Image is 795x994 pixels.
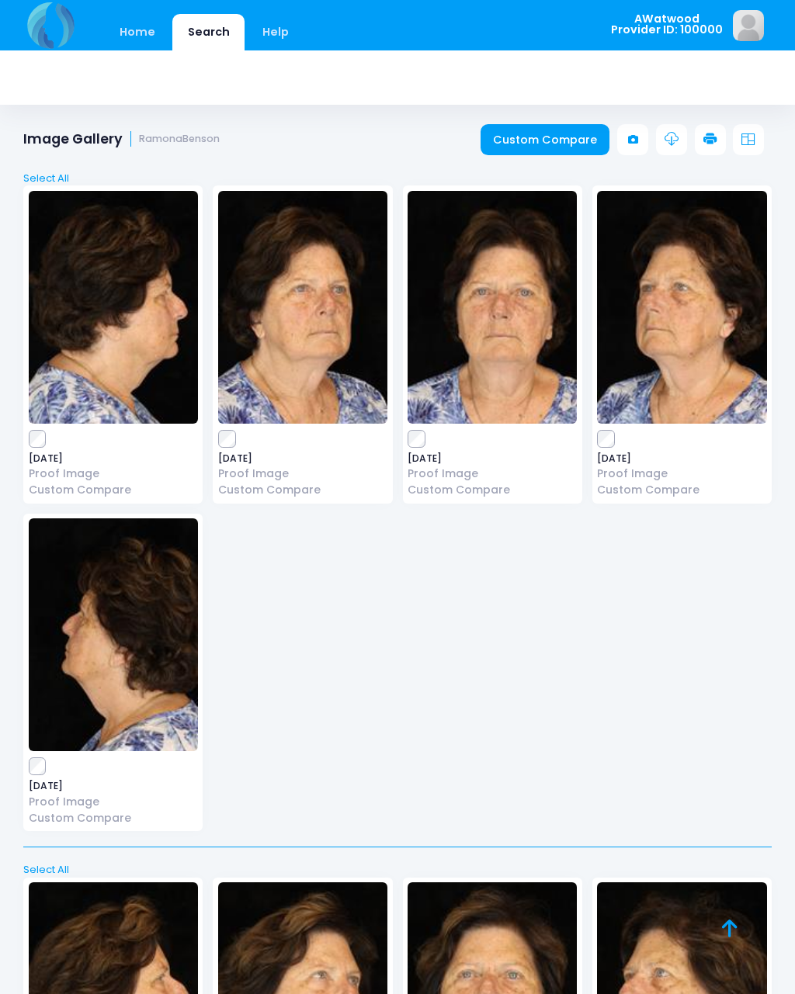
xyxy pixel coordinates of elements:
[29,191,198,424] img: image
[611,13,723,36] span: AWatwood Provider ID: 100000
[172,14,245,50] a: Search
[481,124,610,155] a: Custom Compare
[597,466,766,482] a: Proof Image
[139,133,220,145] small: RamonaBenson
[19,862,777,878] a: Select All
[218,466,387,482] a: Proof Image
[104,14,170,50] a: Home
[23,131,220,147] h1: Image Gallery
[408,466,577,482] a: Proof Image
[218,454,387,463] span: [DATE]
[408,482,577,498] a: Custom Compare
[597,454,766,463] span: [DATE]
[29,781,198,791] span: [DATE]
[19,171,777,186] a: Select All
[29,794,198,810] a: Proof Image
[597,482,766,498] a: Custom Compare
[408,191,577,424] img: image
[29,810,198,826] a: Custom Compare
[248,14,304,50] a: Help
[733,10,764,41] img: image
[29,466,198,482] a: Proof Image
[29,482,198,498] a: Custom Compare
[218,482,387,498] a: Custom Compare
[29,518,198,751] img: image
[218,191,387,424] img: image
[29,454,198,463] span: [DATE]
[408,454,577,463] span: [DATE]
[597,191,766,424] img: image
